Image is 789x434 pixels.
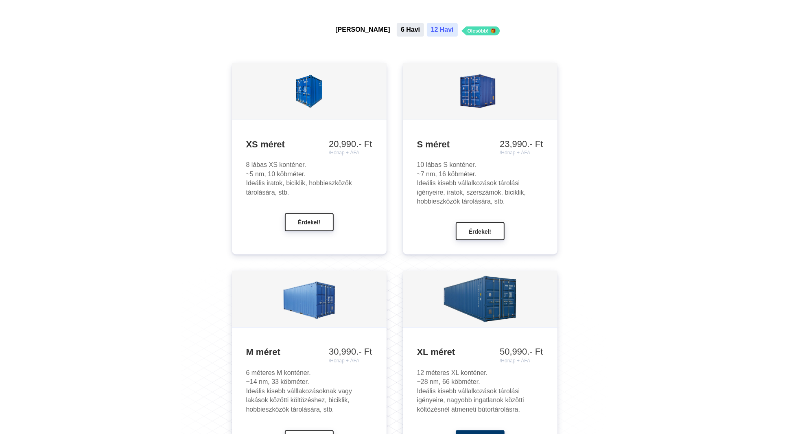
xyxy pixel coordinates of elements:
button: [PERSON_NAME] [331,23,394,36]
div: 20,990.- Ft [329,139,372,156]
button: 6 Havi [397,23,424,36]
span: Olcsóbb! [468,28,489,34]
div: 10 lábas S konténer. ~7 nm, 16 köbméter. Ideális kisebb vállalkozások tárolási igényeire, iratok,... [417,160,543,206]
img: 8_1.png [266,65,352,118]
img: 12.jpg [441,273,519,326]
button: Érdekel! [285,213,334,231]
div: 23,990.- Ft [500,139,543,156]
h3: M méret [246,346,372,358]
div: 30,990.- Ft [329,346,372,364]
h3: S méret [417,139,543,151]
span: Érdekel! [298,219,320,226]
a: Érdekel! [285,218,334,225]
span: Érdekel! [469,228,491,235]
div: 8 lábas XS konténer. ~5 nm, 10 köbméter. Ideális iratok, biciklik, hobbieszközök tárolására, stb. [246,160,372,197]
a: Érdekel! [456,228,505,235]
h3: XS méret [246,139,372,151]
img: Emoji Gift PNG [491,28,496,33]
button: 12 Havi [427,23,458,36]
div: 12 méteres XL konténer. ~28 nm, 66 köbméter. Ideális kisebb vállalkozások tárolási igényeire, nag... [417,368,543,414]
button: Érdekel! [456,222,505,240]
img: 6.jpg [283,273,336,326]
img: 8.png [433,65,527,118]
div: 6 méteres M konténer. ~14 nm, 33 köbméter. Ideális kisebb válllakozásoknak vagy lakások közötti k... [246,368,372,414]
h3: XL méret [417,346,543,358]
div: 50,990.- Ft [500,346,543,364]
